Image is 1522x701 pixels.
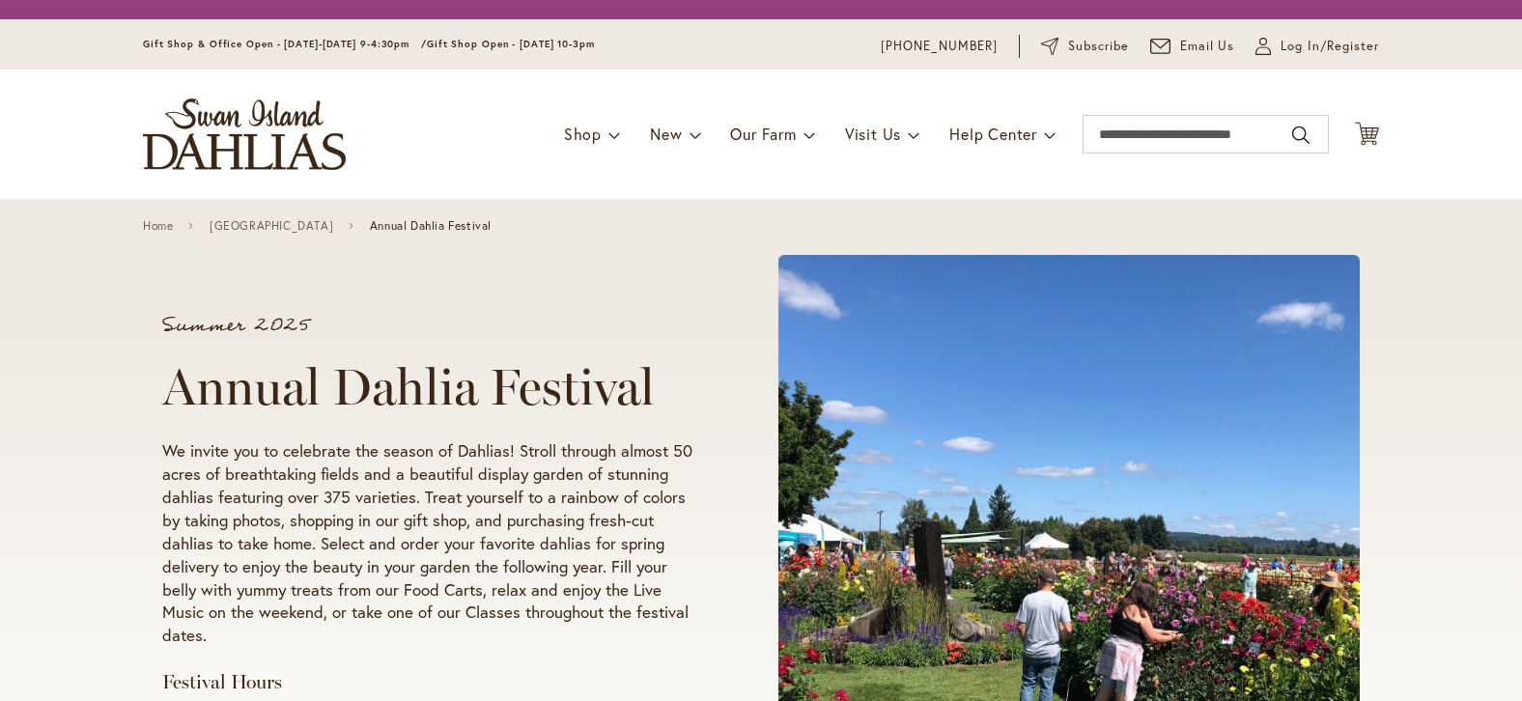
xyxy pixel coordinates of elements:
[1150,37,1235,56] a: Email Us
[730,124,796,144] span: Our Farm
[427,38,595,50] span: Gift Shop Open - [DATE] 10-3pm
[881,37,998,56] a: [PHONE_NUMBER]
[210,219,333,233] a: [GEOGRAPHIC_DATA]
[1292,120,1310,151] button: Search
[162,439,705,648] p: We invite you to celebrate the season of Dahlias! Stroll through almost 50 acres of breathtaking ...
[564,124,602,144] span: Shop
[1281,37,1379,56] span: Log In/Register
[143,98,346,170] a: store logo
[1255,37,1379,56] a: Log In/Register
[370,219,492,233] span: Annual Dahlia Festival
[143,219,173,233] a: Home
[1180,37,1235,56] span: Email Us
[162,358,705,416] h1: Annual Dahlia Festival
[162,670,705,694] h3: Festival Hours
[143,38,427,50] span: Gift Shop & Office Open - [DATE]-[DATE] 9-4:30pm /
[949,124,1037,144] span: Help Center
[1041,37,1129,56] a: Subscribe
[845,124,901,144] span: Visit Us
[650,124,682,144] span: New
[162,316,705,335] p: Summer 2025
[1068,37,1129,56] span: Subscribe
